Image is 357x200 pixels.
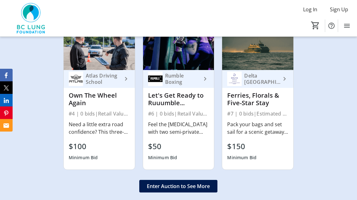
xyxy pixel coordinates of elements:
div: Rumble Boxing [163,73,202,85]
button: Help [325,19,338,32]
button: Sign Up [325,4,353,14]
a: Rumble BoxingRumble Boxing [143,70,214,88]
span: Log In [303,6,317,13]
span: Enter Auction to See More [147,182,210,190]
img: Own The Wheel Again [64,30,135,70]
img: BC Lung Foundation's Logo [4,3,60,34]
div: Minimum Bid [227,152,256,163]
div: #7 | 0 bids | Estimated Value $787 [227,109,288,118]
div: Ferries, Florals & Five-Star Stay [227,92,288,107]
div: #6 | 0 bids | Retail Value $300 [148,109,209,118]
img: Atlas Driving School [69,72,83,86]
button: Menu [341,19,353,32]
a: Delta Victoria Ocean Pointe ResortDelta [GEOGRAPHIC_DATA] [222,70,293,88]
div: $150 [227,141,256,152]
div: Need a little extra road confidence? This three-lesson refresher course from Atlas Driving School... [69,121,130,136]
button: Enter Auction to See More [139,180,217,192]
div: #4 | 0 bids | Retail Value $483 [69,109,130,118]
div: Minimum Bid [69,152,98,163]
img: Rumble Boxing [148,72,163,86]
a: Atlas Driving SchoolAtlas Driving School [64,70,135,88]
span: Sign Up [330,6,348,13]
div: Delta [GEOGRAPHIC_DATA] [242,73,281,85]
img: Ferries, Florals & Five-Star Stay [222,30,293,70]
div: Feel the [MEDICAL_DATA] with two semi-private sessions at [GEOGRAPHIC_DATA]. A high-energy, music... [148,121,209,136]
mat-icon: keyboard_arrow_right [281,75,288,83]
img: Let's Get Ready to Ruuumble... [143,30,214,70]
button: Log In [298,4,322,14]
div: Minimum Bid [148,152,177,163]
div: Own The Wheel Again [69,92,130,107]
mat-icon: keyboard_arrow_right [122,75,130,83]
div: Pack your bags and set sail for a scenic getaway to [GEOGRAPHIC_DATA] with two Hullo Ferry passes... [227,121,288,136]
div: $50 [148,141,177,152]
div: Let's Get Ready to Ruuumble... [148,92,209,107]
mat-icon: keyboard_arrow_right [201,75,209,83]
div: Atlas Driving School [83,73,122,85]
div: $100 [69,141,98,152]
button: Cart [310,20,321,31]
img: Delta Victoria Ocean Pointe Resort [227,72,242,86]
